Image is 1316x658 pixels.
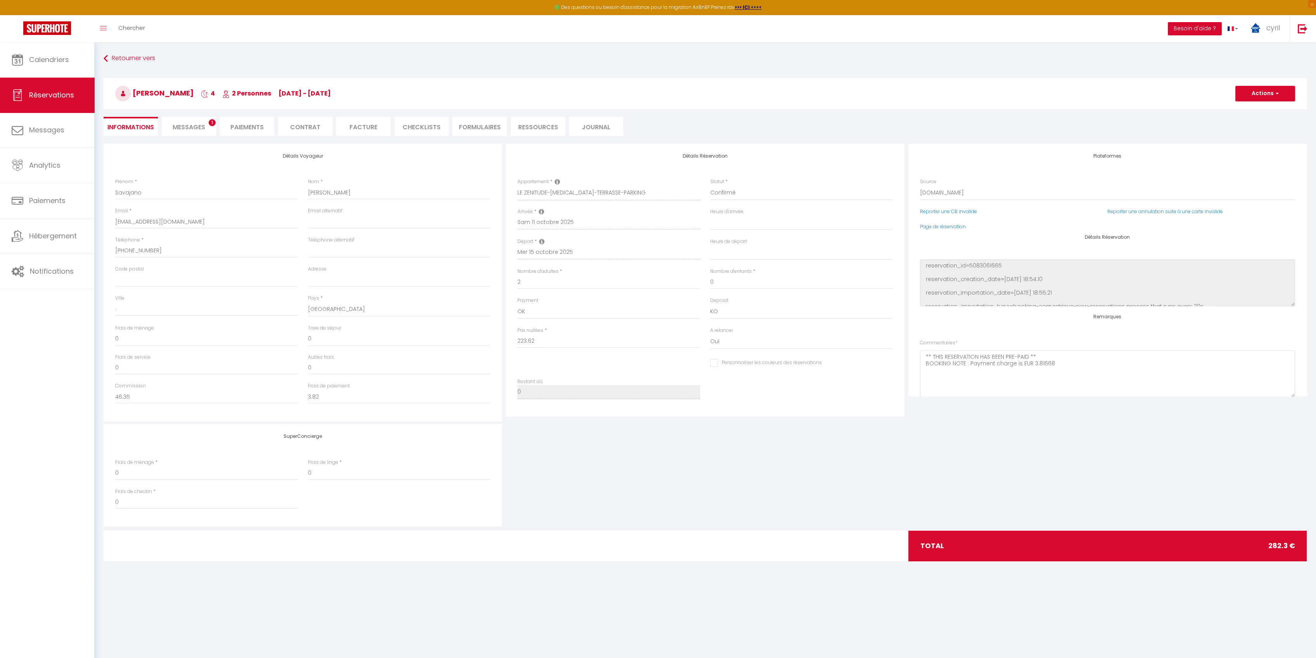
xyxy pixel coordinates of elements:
label: Frais de checkin [115,488,152,495]
span: Messages [173,123,205,132]
label: Frais de ménage [115,325,154,332]
h4: Remarques [920,314,1295,319]
li: Contrat [278,117,332,136]
label: Frais de paiement [308,382,350,390]
a: Reporter une CB invalide [920,208,977,215]
span: Calendriers [29,55,69,64]
span: [DATE] - [DATE] [278,89,331,98]
label: Commentaires [920,339,958,347]
li: Informations [104,117,158,136]
a: ... cyril [1244,15,1290,42]
span: cyril [1266,23,1280,33]
a: Retourner vers [104,52,1307,66]
label: Appartement [517,178,549,186]
label: Ville [115,295,125,302]
img: logout [1298,24,1307,33]
label: Prénom [115,178,133,186]
label: Commission [115,382,146,390]
label: Arrivée [517,208,533,215]
span: Chercher [118,24,145,32]
label: Téléphone [115,236,140,244]
label: Nom [308,178,319,186]
a: Page de réservation [920,223,966,230]
label: A relancer [710,327,733,334]
label: Statut [710,178,724,186]
label: Nombre d'enfants [710,268,752,275]
label: Heure de départ [710,238,747,245]
span: [PERSON_NAME] [115,88,194,98]
li: Journal [569,117,623,136]
label: Frais de service [115,354,150,361]
h4: SuperConcierge [115,434,490,439]
label: Départ [517,238,533,245]
label: Deposit [710,297,728,304]
li: Facture [336,117,391,136]
label: Adresse [308,266,327,273]
label: Email [115,207,128,215]
span: Messages [29,125,64,135]
span: Hébergement [29,231,77,241]
span: 282.3 € [1268,540,1295,551]
label: Pays [308,295,319,302]
label: Nombre d'adultes [517,268,559,275]
a: Chercher [112,15,151,42]
label: Source [920,178,936,186]
button: Besoin d'aide ? [1168,22,1222,35]
h4: Plateformes [920,153,1295,159]
label: Téléphone alternatif [308,236,355,244]
label: Email alternatif [308,207,342,215]
li: Paiements [220,117,274,136]
label: Payment [517,297,538,304]
div: total [908,531,1306,561]
span: Notifications [30,266,74,276]
label: Code postal [115,266,144,273]
label: Frais de linge [308,459,338,466]
h4: Détails Voyageur [115,153,490,159]
h4: Détails Réservation [517,153,892,159]
button: Actions [1235,86,1295,101]
a: Reporter une annulation suite à une carte invalide [1107,208,1223,215]
label: Frais de ménage [115,459,154,466]
li: CHECKLISTS [394,117,449,136]
span: Analytics [29,160,61,170]
span: Réservations [29,90,74,100]
label: Taxe de séjour [308,325,341,332]
h4: Détails Réservation [920,234,1295,240]
li: FORMULAIRES [453,117,507,136]
img: ... [1250,22,1261,34]
label: Autres frais [308,354,334,361]
span: 2 Personnes [222,89,271,98]
img: Super Booking [23,21,71,35]
a: >>> ICI <<<< [735,4,762,10]
span: Paiements [29,196,66,205]
label: Restant dû [517,378,543,385]
li: Ressources [511,117,565,136]
label: Prix nuitées [517,327,543,334]
span: 4 [201,89,215,98]
label: Heure d'arrivée [710,208,744,215]
span: 1 [209,119,216,126]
